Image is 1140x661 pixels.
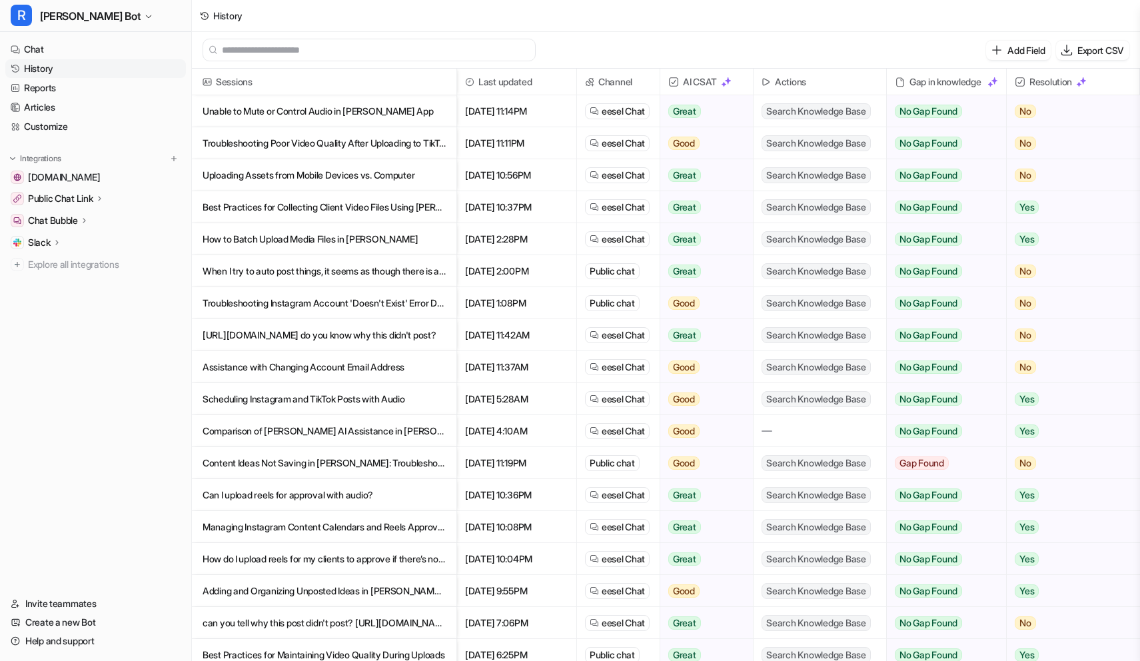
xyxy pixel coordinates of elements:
[1007,191,1129,223] button: Yes
[590,362,599,372] img: eeselChat
[1015,552,1039,566] span: Yes
[1007,447,1129,479] button: No
[5,98,186,117] a: Articles
[1007,351,1129,383] button: No
[590,584,645,598] a: eesel Chat
[762,487,871,503] span: Search Knowledge Base
[762,455,871,471] span: Search Knowledge Base
[20,153,61,164] p: Integrations
[762,103,871,119] span: Search Knowledge Base
[590,169,645,182] a: eesel Chat
[197,69,451,95] span: Sessions
[590,424,645,438] a: eesel Chat
[602,488,645,502] span: eesel Chat
[1015,137,1036,150] span: No
[40,7,141,25] span: [PERSON_NAME] Bot
[5,59,186,78] a: History
[1015,488,1039,502] span: Yes
[462,319,571,351] span: [DATE] 11:42AM
[1015,105,1036,118] span: No
[892,69,1001,95] div: Gap in knowledge
[762,295,871,311] span: Search Knowledge Base
[585,455,640,471] div: Public chat
[5,152,65,165] button: Integrations
[590,586,599,596] img: eeselChat
[1015,392,1039,406] span: Yes
[203,127,446,159] p: Troubleshooting Poor Video Quality After Uploading to TikTok
[590,618,599,628] img: eeselChat
[5,594,186,613] a: Invite teammates
[668,169,701,182] span: Great
[660,511,745,543] button: Great
[590,552,645,566] a: eesel Chat
[462,479,571,511] span: [DATE] 10:36PM
[668,265,701,278] span: Great
[590,490,599,500] img: eeselChat
[5,632,186,650] a: Help and support
[590,329,645,342] a: eesel Chat
[13,195,21,203] img: Public Chat Link
[590,235,599,244] img: eeselChat
[887,95,996,127] button: No Gap Found
[660,127,745,159] button: Good
[668,201,701,214] span: Great
[895,488,962,502] span: No Gap Found
[590,520,645,534] a: eesel Chat
[1015,456,1036,470] span: No
[775,69,806,95] h2: Actions
[590,105,645,118] a: eesel Chat
[1015,424,1039,438] span: Yes
[602,360,645,374] span: eesel Chat
[887,543,996,575] button: No Gap Found
[213,9,243,23] div: History
[895,424,962,438] span: No Gap Found
[590,616,645,630] a: eesel Chat
[660,287,745,319] button: Good
[762,551,871,567] span: Search Knowledge Base
[5,117,186,136] a: Customize
[1015,233,1039,246] span: Yes
[895,105,962,118] span: No Gap Found
[887,127,996,159] button: No Gap Found
[762,167,871,183] span: Search Knowledge Base
[602,552,645,566] span: eesel Chat
[602,233,645,246] span: eesel Chat
[668,137,700,150] span: Good
[668,233,701,246] span: Great
[668,552,701,566] span: Great
[203,607,446,639] p: can you tell why this post didn't post? [URL][DOMAIN_NAME]
[203,95,446,127] p: Unable to Mute or Control Audio in [PERSON_NAME] App
[590,137,645,150] a: eesel Chat
[602,520,645,534] span: eesel Chat
[602,329,645,342] span: eesel Chat
[203,415,446,447] p: Comparison of [PERSON_NAME] AI Assistance in [PERSON_NAME] Premium vs Premium Plus Plans
[1015,584,1039,598] span: Yes
[462,543,571,575] span: [DATE] 10:04PM
[169,154,179,163] img: menu_add.svg
[590,201,645,214] a: eesel Chat
[660,351,745,383] button: Good
[895,233,962,246] span: No Gap Found
[590,107,599,116] img: eeselChat
[462,575,571,607] span: [DATE] 9:55PM
[668,392,700,406] span: Good
[462,415,571,447] span: [DATE] 4:10AM
[887,191,996,223] button: No Gap Found
[660,255,745,287] button: Great
[462,351,571,383] span: [DATE] 11:37AM
[203,479,446,511] p: Can I upload reels for approval with audio?
[462,511,571,543] span: [DATE] 10:08PM
[602,169,645,182] span: eesel Chat
[1056,41,1129,60] button: Export CSV
[1007,255,1129,287] button: No
[762,135,871,151] span: Search Knowledge Base
[887,447,996,479] button: Gap Found
[582,69,654,95] span: Channel
[28,236,51,249] p: Slack
[660,543,745,575] button: Great
[1007,287,1129,319] button: No
[668,488,701,502] span: Great
[13,173,21,181] img: getrella.com
[585,295,640,311] div: Public chat
[203,191,446,223] p: Best Practices for Collecting Client Video Files Using [PERSON_NAME]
